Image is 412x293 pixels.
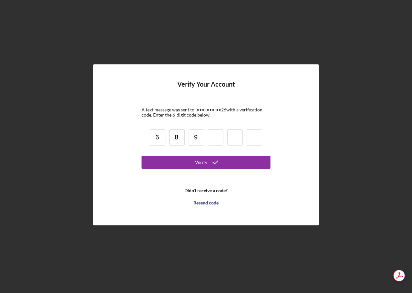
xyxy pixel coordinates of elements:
div: Verify [195,156,207,169]
div: Resend code [193,196,219,209]
b: Didn't receive a code? [184,188,228,193]
h4: Verify Your Account [177,80,235,98]
button: Resend code [142,196,270,209]
button: Verify [142,156,270,169]
div: A text message was sent to (•••) •••-•• 26 with a verification code. Enter the 6-digit code below. [142,107,270,118]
